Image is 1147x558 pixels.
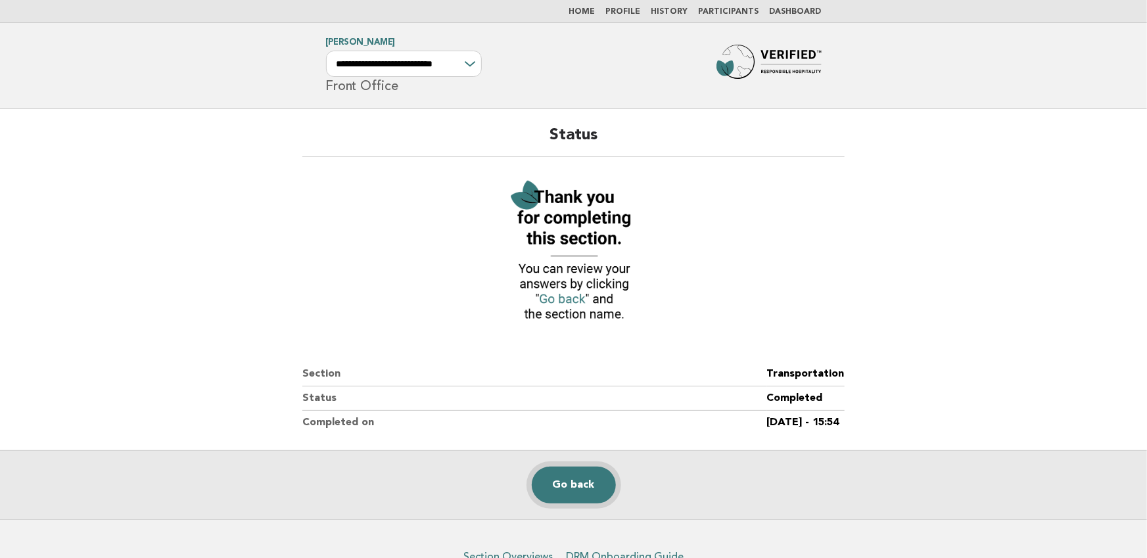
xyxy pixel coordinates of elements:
[569,8,596,16] a: Home
[326,38,396,47] a: [PERSON_NAME]
[532,467,616,503] a: Go back
[302,411,767,434] dt: Completed on
[699,8,759,16] a: Participants
[302,362,767,386] dt: Section
[651,8,688,16] a: History
[767,386,845,411] dd: Completed
[606,8,641,16] a: Profile
[767,362,845,386] dd: Transportation
[326,39,482,93] h1: Front Office
[767,411,845,434] dd: [DATE] - 15:54
[302,125,845,157] h2: Status
[501,173,645,331] img: Verified
[716,45,822,87] img: Forbes Travel Guide
[770,8,822,16] a: Dashboard
[302,386,767,411] dt: Status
